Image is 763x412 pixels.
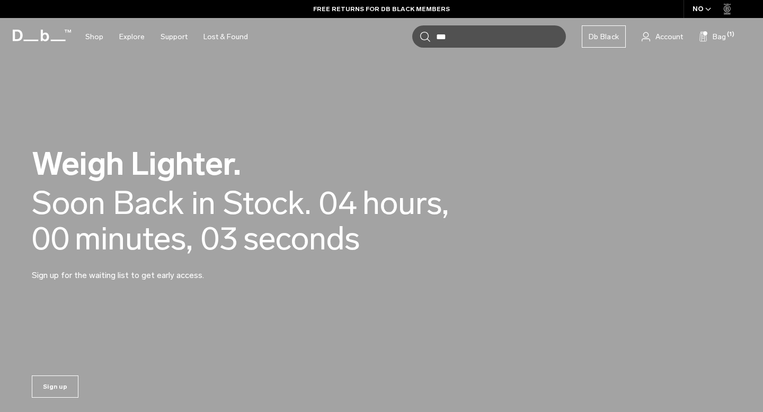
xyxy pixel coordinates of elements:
[85,18,103,56] a: Shop
[77,18,256,56] nav: Main Navigation
[119,18,145,56] a: Explore
[32,256,286,282] p: Sign up for the waiting list to get early access.
[201,221,238,256] span: 03
[186,219,193,258] span: ,
[313,4,450,14] a: FREE RETURNS FOR DB BLACK MEMBERS
[32,185,311,221] div: Soon Back in Stock.
[243,221,360,256] span: seconds
[362,185,449,221] span: hours,
[32,148,509,180] h2: Weigh Lighter.
[32,375,78,398] a: Sign up
[655,31,683,42] span: Account
[75,221,193,256] span: minutes
[32,221,69,256] span: 00
[203,18,248,56] a: Lost & Found
[699,30,726,43] button: Bag (1)
[582,25,626,48] a: Db Black
[161,18,188,56] a: Support
[727,30,734,39] span: (1)
[642,30,683,43] a: Account
[713,31,726,42] span: Bag
[319,185,357,221] span: 04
